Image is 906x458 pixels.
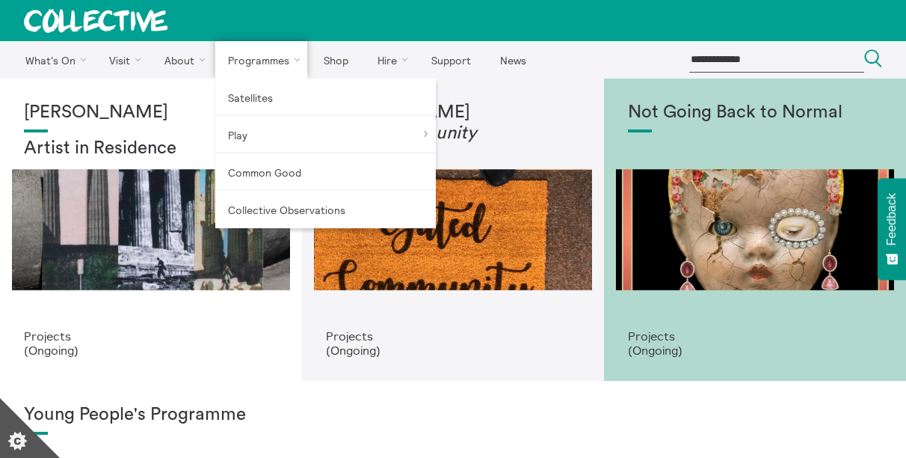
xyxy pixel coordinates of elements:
a: Visit [96,41,149,79]
h1: [PERSON_NAME] [24,103,278,123]
a: News [487,41,539,79]
p: (Ongoing) [628,343,882,357]
a: Programmes [215,41,308,79]
a: Support [418,41,484,79]
a: Collective Observations [215,191,436,228]
em: Gated Community [326,124,477,142]
a: About [151,41,212,79]
a: Common Good [215,153,436,191]
a: Satellites [215,79,436,116]
p: (Ongoing) [24,343,278,357]
a: Laura Yuile, 'Gated Community', 2020 [PERSON_NAME]Gated Community Projects (Ongoing) [302,79,604,381]
p: Projects [628,329,882,343]
h2: Artist in Residence [24,138,278,159]
p: Projects [326,329,580,343]
a: Shop [310,41,361,79]
h1: Not Going Back to Normal [628,103,882,123]
span: Feedback [885,193,899,245]
p: Projects [24,329,278,343]
a: What's On [12,41,93,79]
p: (Ongoing) [326,343,580,357]
h1: Young People's Programme [24,405,278,426]
button: Feedback - Show survey [878,178,906,280]
a: Dollface, (c) Sasha Saben Callaghan 2019. Not Going Back to Normal Projects (Ongoing) [604,79,906,381]
a: Hire [365,41,416,79]
a: Play [215,116,436,153]
h1: [PERSON_NAME] [326,103,580,144]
